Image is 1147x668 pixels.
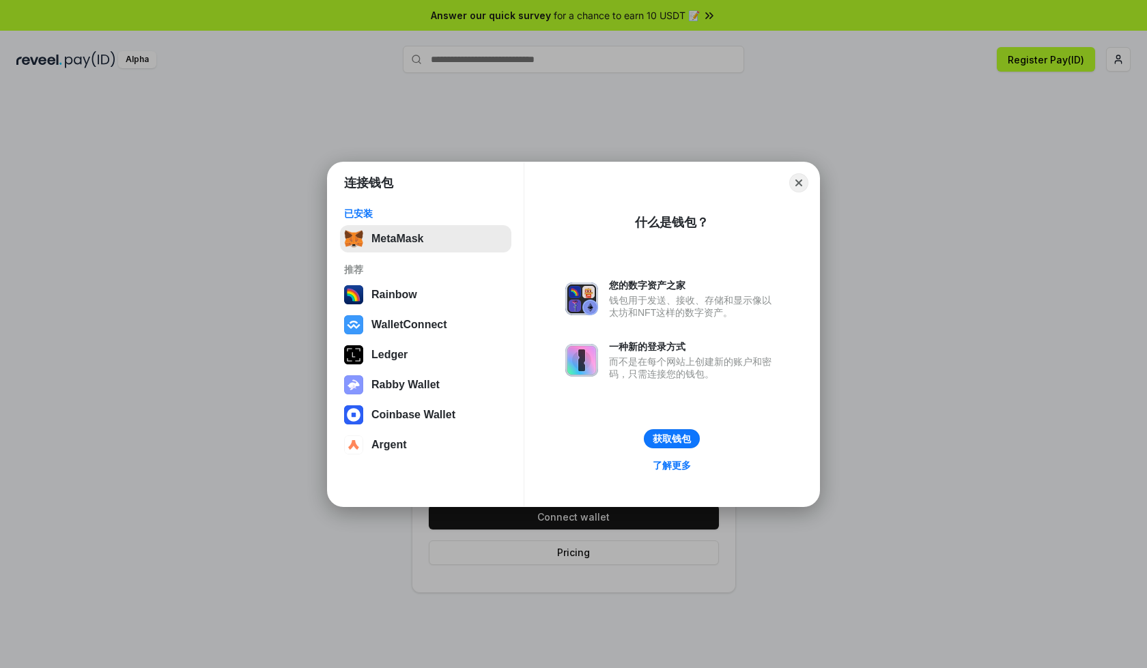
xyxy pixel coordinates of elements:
[340,281,511,308] button: Rainbow
[635,214,709,231] div: 什么是钱包？
[645,456,699,474] a: 了解更多
[609,340,778,353] div: 一种新的登录方式
[371,439,407,451] div: Argent
[565,282,598,315] img: svg+xml,%3Csvg%20xmlns%3D%22http%3A%2F%2Fwww.w3.org%2F2000%2Fsvg%22%20fill%3D%22none%22%20viewBox...
[344,435,363,454] img: svg+xml,%3Csvg%20width%3D%2228%22%20height%3D%2228%22%20viewBox%3D%220%200%2028%2028%22%20fill%3D...
[653,433,691,445] div: 获取钱包
[344,175,393,191] h1: 连接钱包
[344,263,507,276] div: 推荐
[344,405,363,424] img: svg+xml,%3Csvg%20width%3D%2228%22%20height%3D%2228%22%20viewBox%3D%220%200%2028%2028%22%20fill%3D...
[609,279,778,291] div: 您的数字资产之家
[344,375,363,394] img: svg+xml,%3Csvg%20xmlns%3D%22http%3A%2F%2Fwww.w3.org%2F2000%2Fsvg%22%20fill%3D%22none%22%20viewBox...
[371,319,447,331] div: WalletConnect
[653,459,691,471] div: 了解更多
[344,229,363,248] img: svg+xml,%3Csvg%20fill%3D%22none%22%20height%3D%2233%22%20viewBox%3D%220%200%2035%2033%22%20width%...
[344,315,363,334] img: svg+xml,%3Csvg%20width%3D%2228%22%20height%3D%2228%22%20viewBox%3D%220%200%2028%2028%22%20fill%3D...
[340,431,511,459] button: Argent
[371,289,417,301] div: Rainbow
[371,379,440,391] div: Rabby Wallet
[789,173,808,192] button: Close
[340,311,511,338] button: WalletConnect
[371,349,408,361] div: Ledger
[609,355,778,380] div: 而不是在每个网站上创建新的账户和密码，只需连接您的钱包。
[644,429,700,448] button: 获取钱包
[344,207,507,220] div: 已安装
[344,285,363,304] img: svg+xml,%3Csvg%20width%3D%22120%22%20height%3D%22120%22%20viewBox%3D%220%200%20120%20120%22%20fil...
[609,294,778,319] div: 钱包用于发送、接收、存储和显示像以太坊和NFT这样的数字资产。
[565,344,598,377] img: svg+xml,%3Csvg%20xmlns%3D%22http%3A%2F%2Fwww.w3.org%2F2000%2Fsvg%22%20fill%3D%22none%22%20viewBox...
[340,225,511,252] button: MetaMask
[371,233,423,245] div: MetaMask
[340,341,511,368] button: Ledger
[340,371,511,398] button: Rabby Wallet
[344,345,363,364] img: svg+xml,%3Csvg%20xmlns%3D%22http%3A%2F%2Fwww.w3.org%2F2000%2Fsvg%22%20width%3D%2228%22%20height%3...
[371,409,455,421] div: Coinbase Wallet
[340,401,511,429] button: Coinbase Wallet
